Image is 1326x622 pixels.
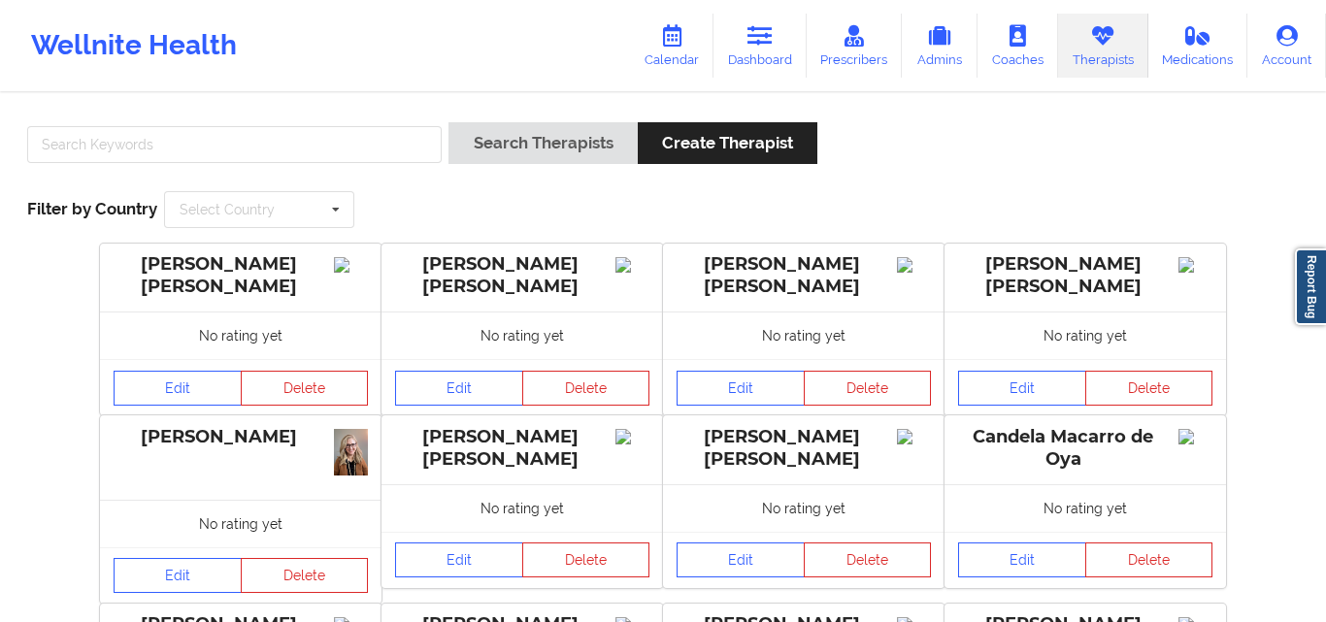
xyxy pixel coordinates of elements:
img: Image%2Fplaceholer-image.png [615,429,649,444]
button: Create Therapist [638,122,817,164]
div: [PERSON_NAME] [PERSON_NAME] [677,253,931,298]
a: Therapists [1058,14,1148,78]
button: Delete [522,371,650,406]
div: No rating yet [100,500,381,547]
div: [PERSON_NAME] [PERSON_NAME] [395,253,649,298]
a: Report Bug [1295,248,1326,325]
div: Select Country [180,203,275,216]
div: No rating yet [663,311,945,359]
a: Medications [1148,14,1248,78]
div: No rating yet [945,311,1226,359]
a: Coaches [978,14,1058,78]
a: Prescribers [807,14,903,78]
div: No rating yet [381,484,663,532]
button: Delete [804,542,932,577]
span: Filter by Country [27,199,157,218]
img: 0f8d0f09-dc87-4a7e-b3cb-07ae5250bffc_IMG_6244.jpeg [334,429,368,475]
img: Image%2Fplaceholer-image.png [1178,429,1212,444]
div: No rating yet [663,484,945,532]
img: Image%2Fplaceholer-image.png [334,257,368,273]
a: Account [1247,14,1326,78]
button: Search Therapists [448,122,637,164]
a: Admins [902,14,978,78]
a: Edit [114,371,242,406]
div: No rating yet [381,311,663,359]
img: Image%2Fplaceholer-image.png [615,257,649,273]
button: Delete [804,371,932,406]
a: Edit [677,371,805,406]
div: [PERSON_NAME] [PERSON_NAME] [677,426,931,471]
a: Calendar [630,14,713,78]
button: Delete [522,542,650,577]
button: Delete [1085,542,1213,577]
a: Edit [958,371,1086,406]
div: [PERSON_NAME] [PERSON_NAME] [958,253,1212,298]
div: [PERSON_NAME] [114,426,368,448]
button: Delete [1085,371,1213,406]
a: Edit [114,558,242,593]
img: Image%2Fplaceholer-image.png [897,257,931,273]
img: Image%2Fplaceholer-image.png [1178,257,1212,273]
a: Edit [958,542,1086,577]
a: Edit [395,542,523,577]
div: [PERSON_NAME] [PERSON_NAME] [114,253,368,298]
img: Image%2Fplaceholer-image.png [897,429,931,444]
a: Edit [395,371,523,406]
a: Dashboard [713,14,807,78]
div: [PERSON_NAME] [PERSON_NAME] [395,426,649,471]
a: Edit [677,542,805,577]
div: No rating yet [945,484,1226,532]
div: No rating yet [100,311,381,359]
button: Delete [241,371,369,406]
div: Candela Macarro de Oya [958,426,1212,471]
input: Search Keywords [27,126,442,163]
button: Delete [241,558,369,593]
